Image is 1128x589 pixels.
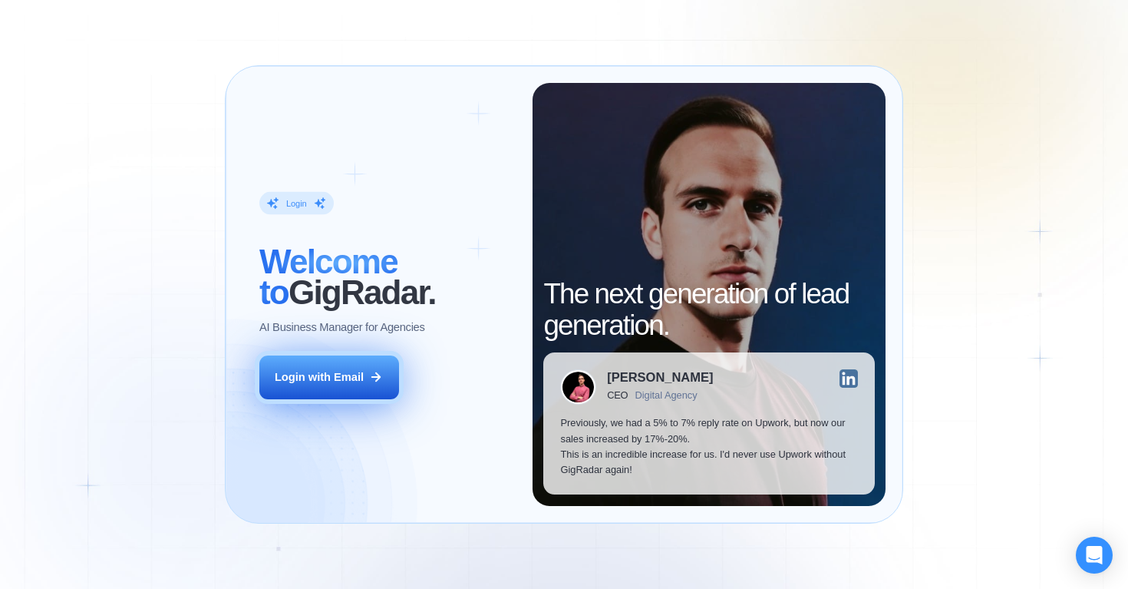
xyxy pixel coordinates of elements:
[259,319,425,335] p: AI Business Manager for Agencies
[607,390,628,402] div: CEO
[1076,537,1113,574] div: Open Intercom Messenger
[543,279,874,341] h2: The next generation of lead generation.
[560,415,857,478] p: Previously, we had a 5% to 7% reply rate on Upwork, but now our sales increased by 17%-20%. This ...
[286,197,307,209] div: Login
[635,390,698,402] div: Digital Agency
[259,242,397,310] span: Welcome to
[259,246,516,308] h2: ‍ GigRadar.
[275,369,364,385] div: Login with Email
[607,372,713,385] div: [PERSON_NAME]
[259,356,399,399] button: Login with Email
